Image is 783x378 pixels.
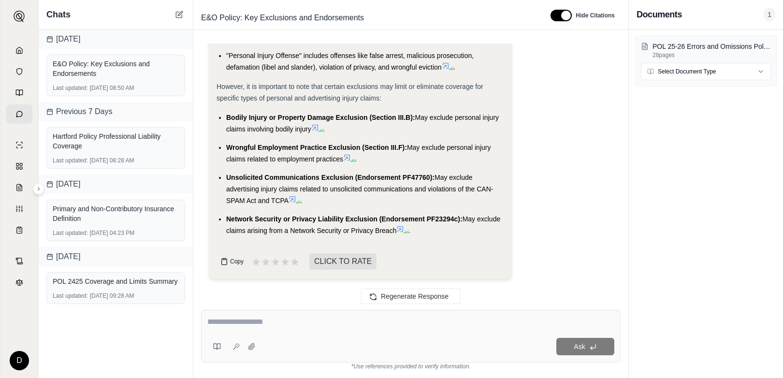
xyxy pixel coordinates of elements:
[201,363,621,370] div: *Use references provided to verify information.
[6,135,32,155] a: Single Policy
[53,229,88,237] span: Last updated:
[217,83,483,102] span: However, it is important to note that certain exclusions may limit or eliminate coverage for spec...
[652,51,771,59] p: 28 pages
[53,157,88,164] span: Last updated:
[226,215,463,223] span: Network Security or Privacy Liability Exclusion (Endorsement PF23294c):
[226,144,407,151] span: Wrongful Employment Practice Exclusion (Section III.F):
[53,157,179,164] div: [DATE] 08:28 AM
[10,7,29,26] button: Expand sidebar
[53,59,179,78] div: E&O Policy: Key Exclusions and Endorsements
[361,289,461,304] button: Regenerate Response
[309,253,377,270] span: CLICK TO RATE
[46,8,71,21] span: Chats
[652,42,771,51] p: POL 25-26 Errors and Omissions Policy - ACE Fire - $1,198.pdf
[197,10,539,26] div: Edit Title
[6,178,32,197] a: Claim Coverage
[53,229,179,237] div: [DATE] 04:23 PM
[637,8,682,21] h3: Documents
[39,29,193,49] div: [DATE]
[6,157,32,176] a: Policy Comparisons
[10,351,29,370] div: D
[53,84,88,92] span: Last updated:
[226,174,493,204] span: May exclude advertising injury claims related to unsolicited communications and violations of the...
[226,144,491,163] span: May exclude personal injury claims related to employment practices
[39,247,193,266] div: [DATE]
[556,338,614,355] button: Ask
[53,276,179,286] div: POL 2425 Coverage and Limits Summary
[323,125,325,133] span: .
[6,273,32,292] a: Legal Search Engine
[33,183,44,195] button: Expand sidebar
[574,343,585,350] span: Ask
[53,131,179,151] div: Hartford Policy Professional Liability Coverage
[226,114,415,121] span: Bodily Injury or Property Damage Exclusion (Section III.B):
[230,258,244,265] span: Copy
[6,104,32,124] a: Chat
[53,204,179,223] div: Primary and Non-Contributory Insurance Definition
[14,11,25,22] img: Expand sidebar
[197,10,368,26] span: E&O Policy: Key Exclusions and Endorsements
[408,227,410,234] span: .
[6,199,32,218] a: Custom Report
[300,197,302,204] span: .
[6,251,32,271] a: Contract Analysis
[53,84,179,92] div: [DATE] 08:50 AM
[6,62,32,81] a: Documents Vault
[6,41,32,60] a: Home
[355,155,357,163] span: .
[39,102,193,121] div: Previous 7 Days
[381,292,449,300] span: Regenerate Response
[576,12,615,19] span: Hide Citations
[53,292,88,300] span: Last updated:
[226,215,500,234] span: May exclude claims arising from a Network Security or Privacy Breach
[226,52,474,71] span: "Personal Injury Offense" includes offenses like false arrest, malicious prosecution, defamation ...
[174,9,185,20] button: New Chat
[217,252,247,271] button: Copy
[226,174,435,181] span: Unsolicited Communications Exclusion (Endorsement PF47760):
[6,220,32,240] a: Coverage Table
[53,292,179,300] div: [DATE] 09:28 AM
[764,8,775,21] span: 1
[226,114,499,133] span: May exclude personal injury claims involving bodily injury
[39,174,193,194] div: [DATE]
[453,63,455,71] span: .
[6,83,32,102] a: Prompt Library
[641,42,771,59] button: POL 25-26 Errors and Omissions Policy - ACE Fire - $1,198.pdf28pages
